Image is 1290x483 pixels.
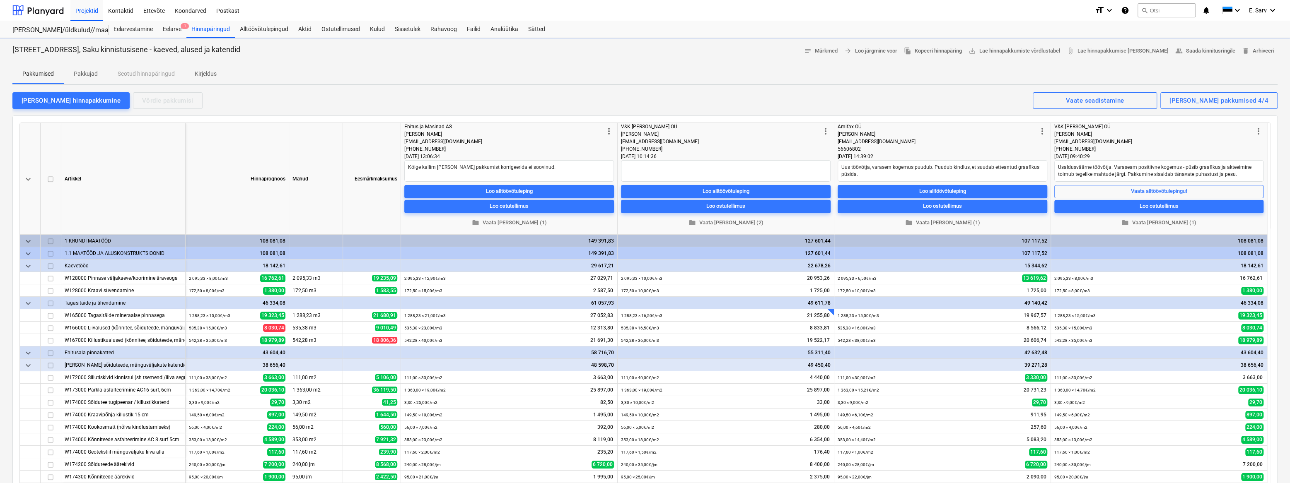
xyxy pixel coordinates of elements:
div: 127 601,44 [621,247,831,260]
span: Vaata [PERSON_NAME] (1) [408,218,611,228]
span: 27 029,71 [589,275,614,282]
span: 897,00 [267,411,285,419]
a: Failid [462,21,486,38]
div: 107 117,52 [838,247,1047,260]
span: more_vert [821,126,831,136]
div: 2 095,33 m3 [289,272,343,284]
small: 1 363,00 × 14,70€ / m2 [1054,388,1096,392]
small: 3,30 × 9,00€ / m2 [1054,400,1085,405]
div: Ehitus ja Masinad AS [404,123,604,130]
small: 2 095,33 × 6,50€ / m3 [838,276,877,281]
small: 542,28 × 35,00€ / m3 [1054,338,1092,343]
a: Kulud [365,21,390,38]
span: 2 587,50 [592,287,614,294]
span: 29,70 [270,399,285,406]
span: 1 644,50 [375,411,397,418]
small: 542,28 × 40,00€ / m3 [404,338,442,343]
small: 1 288,23 × 15,00€ / m3 [1054,313,1096,318]
div: [PERSON_NAME] [1054,130,1254,138]
div: W173000 Parkla asfalteerimine AC16 surf, 6cm [65,384,182,396]
small: 111,00 × 33,00€ / m2 [189,375,227,380]
a: Sissetulek [390,21,425,38]
span: 29,70 [1248,399,1263,406]
span: keyboard_arrow_down [23,261,33,271]
small: 172,50 × 10,00€ / m3 [838,288,876,293]
div: 15 344,62 [838,260,1047,272]
button: Loo ostutellimus [621,200,831,213]
span: Vaata [PERSON_NAME] (1) [1058,218,1260,228]
span: 33,00 [816,399,831,406]
div: Loo alltöövõtuleping [919,187,966,196]
span: [EMAIL_ADDRESS][DOMAIN_NAME] [1054,139,1132,144]
small: 1 363,00 × 19,00€ / m2 [621,388,662,392]
a: Hinnapäringud [186,21,235,38]
small: 3,30 × 9,00€ / m2 [189,400,220,405]
div: Loo ostutellimus [1140,202,1179,211]
span: 1 380,00 [263,287,285,295]
small: 172,50 × 15,00€ / m3 [404,288,442,293]
small: 535,38 × 23,00€ / m3 [404,326,442,330]
div: W165000 Tagasitäide mineraalse pinnasega [65,309,182,321]
div: 3,30 m2 [289,396,343,409]
div: 1.1 MAATÖÖD JA ALUSKONSTRUKTSIOONID [65,247,182,259]
small: 1 288,23 × 21,00€ / m3 [404,313,446,318]
small: 3,30 × 9,00€ / m2 [838,400,868,405]
span: 897,00 [1245,411,1263,419]
span: Arhiveeri [1242,46,1274,56]
a: Aktid [293,21,316,38]
div: V&K [PERSON_NAME] OÜ [621,123,821,130]
button: Märkmed [801,45,841,58]
a: Lae hinnapakkumise [PERSON_NAME] [1063,45,1172,58]
small: 535,38 × 15,00€ / m3 [189,326,227,330]
button: [PERSON_NAME] hinnapakkumine [12,92,130,109]
button: Loo alltöövõtuleping [838,185,1047,198]
div: Sätted [523,21,550,38]
span: 19 323,45 [1238,312,1263,320]
span: 3 663,00 [592,374,614,381]
span: 1 495,00 [592,411,614,418]
div: 1 288,23 m3 [289,309,343,322]
div: 1 363,00 m2 [289,384,343,396]
span: keyboard_arrow_down [23,360,33,370]
button: Vaata [PERSON_NAME] (1) [404,216,614,229]
button: Loo järgmine voor [841,45,901,58]
span: search [1141,7,1148,14]
a: Eelarvestamine [109,21,158,38]
button: Vaata alltöövõtulepingut [1054,185,1263,198]
span: 21 255,80 [806,312,831,319]
div: 42 632,48 [838,346,1047,359]
i: format_size [1094,5,1104,15]
span: folder [1121,219,1129,226]
p: [STREET_ADDRESS], Saku kinnistusisene - kaeved, alused ja katendid [12,45,240,55]
div: 38 656,40 [189,359,285,371]
span: more_vert [1037,126,1047,136]
div: 240,00 jm [289,458,343,471]
span: 19 323,45 [260,312,285,320]
span: attach_file [1067,47,1074,55]
div: Vaate seadistamine [1066,95,1124,106]
a: Rahavoog [425,21,462,38]
span: 21 691,30 [589,337,614,344]
div: Hinnaprognoos [186,123,289,235]
small: 1 363,00 × 19,00€ / m2 [404,388,446,392]
div: Loo ostutellimus [490,202,529,211]
span: 13 619,62 [1022,274,1047,282]
p: Pakkujad [74,70,98,78]
button: Loo alltöövõtuleping [621,185,831,198]
span: 82,50 [599,399,614,406]
div: W166000 Liivalused (kõnnitee, sõiduteede, mänguväljakute alla) [65,322,182,334]
div: 48 598,70 [404,359,614,371]
iframe: Chat Widget [1249,443,1290,483]
span: 12 313,80 [589,324,614,332]
span: [EMAIL_ADDRESS][DOMAIN_NAME] [404,139,482,144]
div: 95,00 jm [289,471,343,483]
div: 1 KRUNDI MAATÖÖD [65,235,182,247]
a: Lae hinnapakkumiste võrdlustabel [965,45,1063,58]
div: 49 450,40 [621,359,831,371]
div: W128000 Kraavi süvendamine [65,284,182,296]
div: 108 081,08 [189,247,285,260]
div: 149 391,83 [404,247,614,260]
div: 542,28 m3 [289,334,343,346]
